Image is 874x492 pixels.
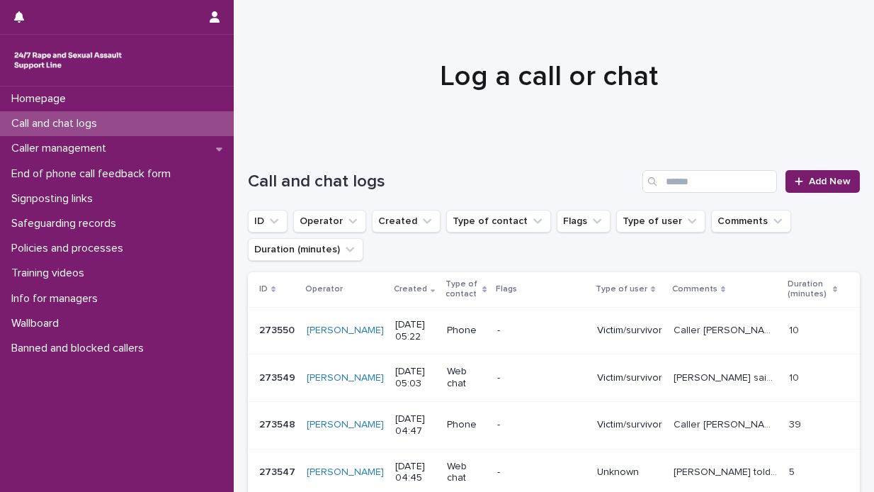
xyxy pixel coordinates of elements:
[445,276,479,303] p: Type of contact
[497,372,586,384] p: -
[248,307,860,354] tr: 273550273550 [PERSON_NAME] [DATE] 05:22Phone-Victim/survivorCaller [PERSON_NAME] was sexually ass...
[496,281,517,297] p: Flags
[674,322,781,337] p: Caller Alan was sexually assaulted when he was 8. It brought up flashbacks for him today
[447,419,486,431] p: Phone
[259,281,268,297] p: ID
[497,419,586,431] p: -
[6,242,135,255] p: Policies and processes
[674,369,781,384] p: Amy said she has ben awake for a few hours due to a bad dream. She was feeling panicky. I asked i...
[372,210,441,233] button: Created
[259,416,298,431] p: 273548
[11,46,125,74] img: rhQMoQhaT3yELyF149Cw
[6,192,104,206] p: Signposting links
[6,342,155,355] p: Banned and blocked callers
[305,281,343,297] p: Operator
[597,466,662,479] p: Unknown
[6,267,96,280] p: Training videos
[447,366,486,390] p: Web chat
[6,292,109,306] p: Info for managers
[248,401,860,449] tr: 273548273548 [PERSON_NAME] [DATE] 04:47Phone-Victim/survivorCaller [PERSON_NAME] was groomed and ...
[395,461,436,485] p: [DATE] 04:45
[597,372,662,384] p: Victim/survivor
[785,170,860,193] a: Add New
[789,416,804,431] p: 39
[497,466,586,479] p: -
[497,325,586,337] p: -
[446,210,551,233] button: Type of contact
[6,92,77,106] p: Homepage
[307,419,384,431] a: [PERSON_NAME]
[6,117,108,130] p: Call and chat logs
[248,238,363,261] button: Duration (minutes)
[6,142,118,155] p: Caller management
[616,210,705,233] button: Type of user
[557,210,611,233] button: Flags
[597,419,662,431] p: Victim/survivor
[248,354,860,402] tr: 273549273549 [PERSON_NAME] [DATE] 05:03Web chat-Victim/survivor[PERSON_NAME] said she has ben awa...
[674,416,781,431] p: Caller Lisa was groomed and sexually abused by her dad when she was young.
[394,281,427,297] p: Created
[642,170,777,193] input: Search
[248,60,849,94] h1: Log a call or chat
[307,466,384,479] a: [PERSON_NAME]
[307,325,384,337] a: [PERSON_NAME]
[6,167,182,181] p: End of phone call feedback form
[596,281,647,297] p: Type of user
[293,210,366,233] button: Operator
[6,217,127,230] p: Safeguarding records
[395,366,436,390] p: [DATE] 05:03
[711,210,791,233] button: Comments
[809,177,851,186] span: Add New
[395,319,436,343] p: [DATE] 05:22
[789,322,802,337] p: 10
[259,464,298,479] p: 273547
[248,210,288,233] button: ID
[395,413,436,437] p: [DATE] 04:47
[597,325,662,337] p: Victim/survivor
[248,172,637,192] h1: Call and chat logs
[672,281,717,297] p: Comments
[674,464,781,479] p: Abby told me her name and that was it. Chat ended just before i sent minute silent message.
[447,325,486,337] p: Phone
[6,317,70,330] p: Wallboard
[789,369,802,384] p: 10
[307,372,384,384] a: [PERSON_NAME]
[789,464,798,479] p: 5
[259,369,298,384] p: 273549
[788,276,829,303] p: Duration (minutes)
[447,461,486,485] p: Web chat
[259,322,297,337] p: 273550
